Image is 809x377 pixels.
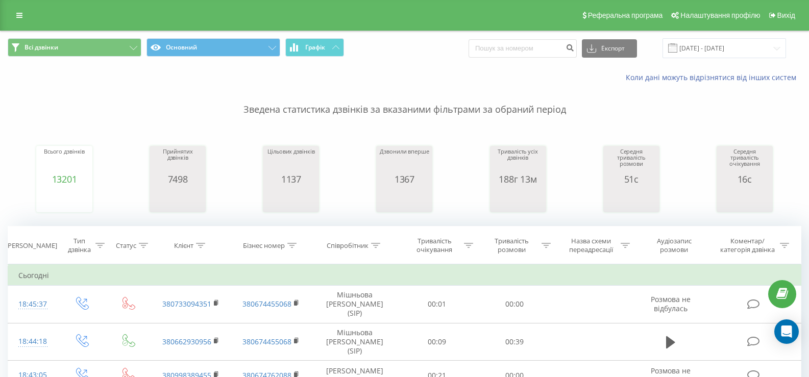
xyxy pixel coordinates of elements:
div: 1137 [267,174,314,184]
div: Дзвонили вперше [380,148,429,174]
div: 18:44:18 [18,332,47,351]
button: Основний [146,38,280,57]
div: Середня тривалість очікування [719,148,770,174]
a: 380674455068 [242,299,291,309]
a: 380674455068 [242,337,291,346]
div: Тип дзвінка [66,237,92,254]
a: Коли дані можуть відрізнятися вiд інших систем [626,72,801,82]
div: [PERSON_NAME] [6,241,57,250]
div: Прийнятих дзвінків [152,148,203,174]
span: Розмова не відбулась [651,294,691,313]
td: 00:39 [476,323,553,361]
a: 380662930956 [162,337,211,346]
div: Цільових дзвінків [267,148,314,174]
div: Аудіозапис розмови [643,237,705,254]
div: Назва схеми переадресації [563,237,618,254]
div: 188г 13м [493,174,544,184]
p: Зведена статистика дзвінків за вказаними фільтрами за обраний період [8,83,801,116]
div: 18:45:37 [18,294,47,314]
span: Графік [305,44,325,51]
span: Вихід [777,11,795,19]
div: 51с [606,174,657,184]
div: Тривалість розмови [485,237,539,254]
td: Мішньова [PERSON_NAME] (SIP) [311,286,398,323]
div: Співробітник [327,241,369,250]
div: Всього дзвінків [44,148,85,174]
span: Налаштування профілю [680,11,760,19]
td: Сьогодні [8,265,801,286]
div: 7498 [152,174,203,184]
span: Всі дзвінки [24,43,58,52]
div: Статус [116,241,136,250]
div: 13201 [44,174,85,184]
td: 00:09 [398,323,476,361]
div: Тривалість очікування [407,237,461,254]
td: 00:01 [398,286,476,323]
input: Пошук за номером [469,39,577,58]
button: Всі дзвінки [8,38,141,57]
div: 1367 [380,174,429,184]
div: Open Intercom Messenger [774,319,799,344]
td: Мішньова [PERSON_NAME] (SIP) [311,323,398,361]
div: 16с [719,174,770,184]
td: 00:00 [476,286,553,323]
div: Бізнес номер [243,241,285,250]
div: Середня тривалість розмови [606,148,657,174]
a: 380733094351 [162,299,211,309]
button: Експорт [582,39,637,58]
div: Тривалість усіх дзвінків [493,148,544,174]
span: Реферальна програма [588,11,663,19]
div: Коментар/категорія дзвінка [718,237,777,254]
div: Клієнт [174,241,193,250]
button: Графік [285,38,344,57]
